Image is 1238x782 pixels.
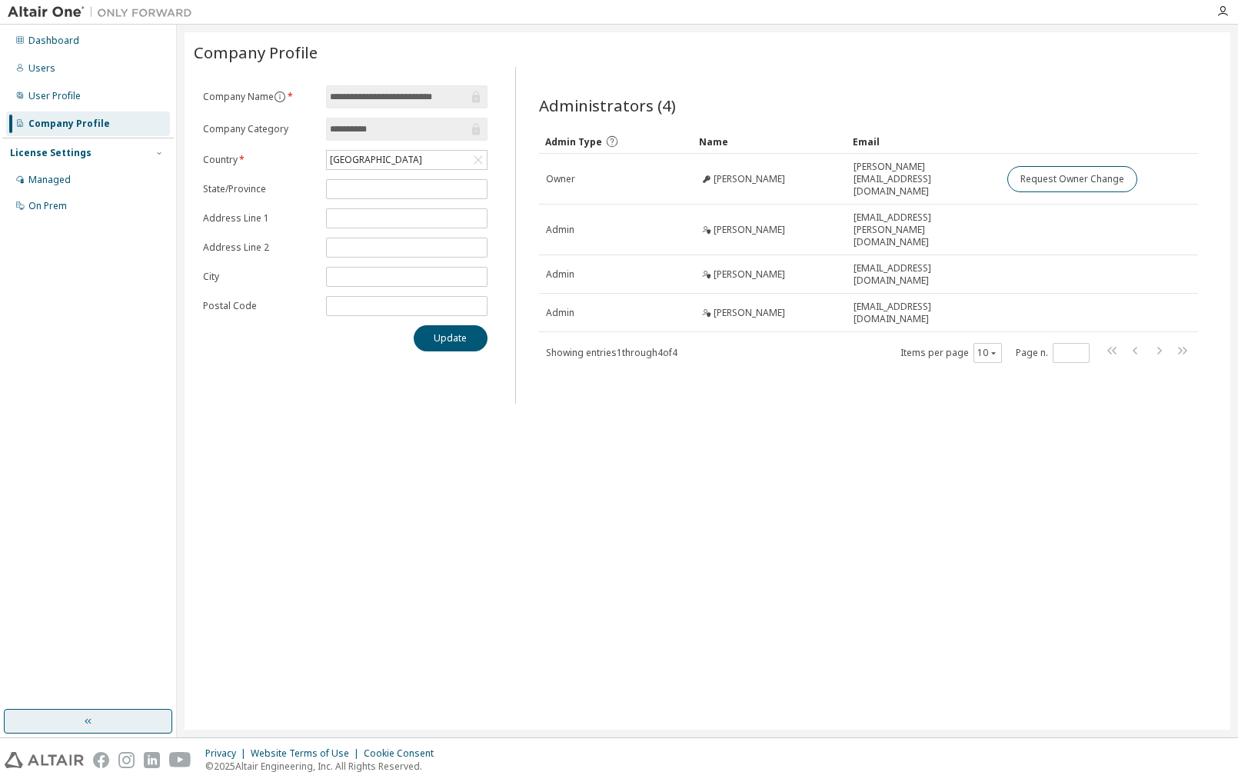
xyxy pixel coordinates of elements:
[203,91,317,103] label: Company Name
[1016,343,1090,363] span: Page n.
[545,135,602,148] span: Admin Type
[364,747,443,760] div: Cookie Consent
[194,42,318,63] span: Company Profile
[5,752,84,768] img: altair_logo.svg
[203,154,317,166] label: Country
[28,62,55,75] div: Users
[144,752,160,768] img: linkedin.svg
[546,268,574,281] span: Admin
[854,211,993,248] span: [EMAIL_ADDRESS][PERSON_NAME][DOMAIN_NAME]
[10,147,92,159] div: License Settings
[205,760,443,773] p: © 2025 Altair Engineering, Inc. All Rights Reserved.
[203,241,317,254] label: Address Line 2
[203,183,317,195] label: State/Province
[28,174,71,186] div: Managed
[203,123,317,135] label: Company Category
[853,129,994,154] div: Email
[854,161,993,198] span: [PERSON_NAME][EMAIL_ADDRESS][DOMAIN_NAME]
[854,301,993,325] span: [EMAIL_ADDRESS][DOMAIN_NAME]
[328,151,424,168] div: [GEOGRAPHIC_DATA]
[8,5,200,20] img: Altair One
[900,343,1002,363] span: Items per page
[203,271,317,283] label: City
[1007,166,1137,192] button: Request Owner Change
[714,268,785,281] span: [PERSON_NAME]
[203,300,317,312] label: Postal Code
[28,90,81,102] div: User Profile
[414,325,488,351] button: Update
[327,151,487,169] div: [GEOGRAPHIC_DATA]
[546,173,575,185] span: Owner
[93,752,109,768] img: facebook.svg
[169,752,191,768] img: youtube.svg
[546,224,574,236] span: Admin
[28,118,110,130] div: Company Profile
[854,262,993,287] span: [EMAIL_ADDRESS][DOMAIN_NAME]
[539,95,676,116] span: Administrators (4)
[714,224,785,236] span: [PERSON_NAME]
[546,307,574,319] span: Admin
[699,129,840,154] div: Name
[546,346,677,359] span: Showing entries 1 through 4 of 4
[714,307,785,319] span: [PERSON_NAME]
[118,752,135,768] img: instagram.svg
[274,91,286,103] button: information
[977,347,998,359] button: 10
[205,747,251,760] div: Privacy
[28,35,79,47] div: Dashboard
[251,747,364,760] div: Website Terms of Use
[28,200,67,212] div: On Prem
[203,212,317,225] label: Address Line 1
[714,173,785,185] span: [PERSON_NAME]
